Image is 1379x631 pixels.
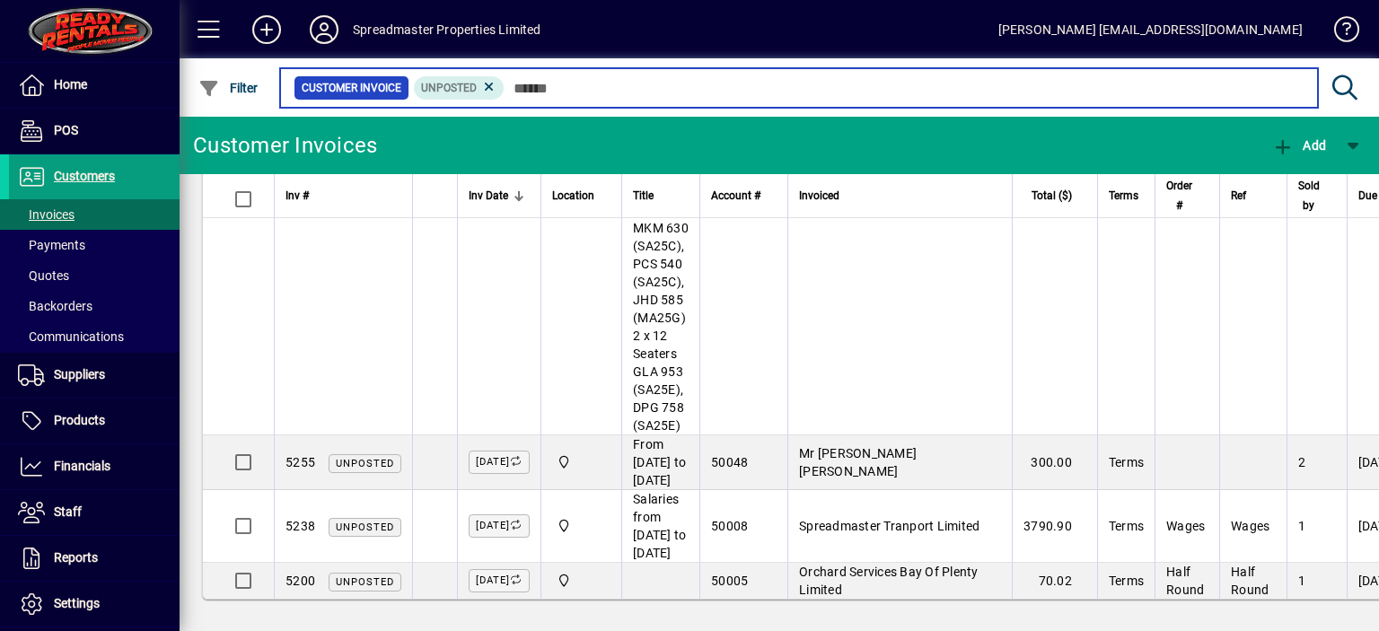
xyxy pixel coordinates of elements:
a: POS [9,109,180,153]
span: Financials [54,459,110,473]
span: Salaries from [DATE] to [DATE] [633,492,686,560]
span: Order # [1166,176,1192,215]
a: Payments [9,230,180,260]
span: Location [552,186,594,206]
span: Inv # [285,186,309,206]
span: 5255 [285,455,315,469]
span: 50005 [711,574,748,588]
div: [PERSON_NAME] [EMAIL_ADDRESS][DOMAIN_NAME] [998,15,1303,44]
a: Backorders [9,291,180,321]
a: Knowledge Base [1321,4,1357,62]
td: 300.00 [1012,435,1097,490]
a: Financials [9,444,180,489]
span: Terms [1109,186,1138,206]
span: Invoices [18,207,75,222]
span: Settings [54,596,100,610]
span: Mr [PERSON_NAME] [PERSON_NAME] [799,446,917,478]
div: Total ($) [1023,186,1088,206]
button: Add [1268,129,1331,162]
div: Spreadmaster Properties Limited [353,15,540,44]
a: Quotes [9,260,180,291]
a: Staff [9,490,180,535]
span: Terms [1109,519,1144,533]
div: Customer Invoices [193,131,377,160]
label: [DATE] [469,514,530,538]
span: Sold by [1298,176,1320,215]
span: Terms [1109,574,1144,588]
div: Inv Date [469,186,530,206]
span: Half Round [1166,565,1204,597]
span: Quotes [18,268,69,283]
span: Title [633,186,654,206]
span: Suppliers [54,367,105,381]
button: Filter [194,72,263,104]
span: Communications [18,329,124,344]
button: Profile [295,13,353,46]
span: Reports [54,550,98,565]
span: Orchard Services Bay Of Plenty Limited [799,565,979,597]
a: Reports [9,536,180,581]
span: Terms [1109,455,1144,469]
label: [DATE] [469,451,530,474]
div: Account # [711,186,777,206]
span: Wages [1231,519,1269,533]
div: Title [633,186,689,206]
span: Ref [1231,186,1246,206]
div: Order # [1166,176,1208,215]
div: Sold by [1298,176,1336,215]
span: Unposted [336,458,394,469]
div: Invoiced [799,186,1001,206]
span: Wages [1166,519,1205,533]
span: 1 [1298,574,1305,588]
span: 2 [1298,455,1305,469]
span: Unposted [336,521,394,533]
span: POS [54,123,78,137]
span: Products [54,413,105,427]
span: Account # [711,186,760,206]
span: 50008 [711,519,748,533]
span: Customers [54,169,115,183]
td: 3790.90 [1012,490,1097,563]
span: Payments [18,238,85,252]
span: 965 State Highway 2 [552,452,610,472]
span: From [DATE] to [DATE] [633,437,686,487]
a: Communications [9,321,180,352]
span: 5238 [285,519,315,533]
span: Unposted [336,576,394,588]
span: Total ($) [1032,186,1072,206]
span: 965 State Highway 2 [552,571,610,591]
span: 965 State Highway 2 [552,516,610,536]
span: Inv Date [469,186,508,206]
span: Add [1272,138,1326,153]
a: Invoices [9,199,180,230]
a: Products [9,399,180,443]
span: Home [54,77,87,92]
div: Ref [1231,186,1276,206]
mat-chip: Customer Invoice Status: Unposted [414,76,505,100]
a: Suppliers [9,353,180,398]
span: Invoiced [799,186,839,206]
a: Home [9,63,180,108]
span: Half Round [1231,565,1269,597]
span: Spreadmaster Tranport Limited [799,519,979,533]
span: Filter [198,81,259,95]
a: Settings [9,582,180,627]
div: Location [552,186,610,206]
span: 5200 [285,574,315,588]
span: 50048 [711,455,748,469]
span: Unposted [421,82,477,94]
label: [DATE] [469,569,530,592]
span: Backorders [18,299,92,313]
span: Staff [54,504,82,519]
span: 1 [1298,519,1305,533]
span: Customer Invoice [302,79,401,97]
button: Add [238,13,295,46]
div: Inv # [285,186,401,206]
td: 70.02 [1012,563,1097,599]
